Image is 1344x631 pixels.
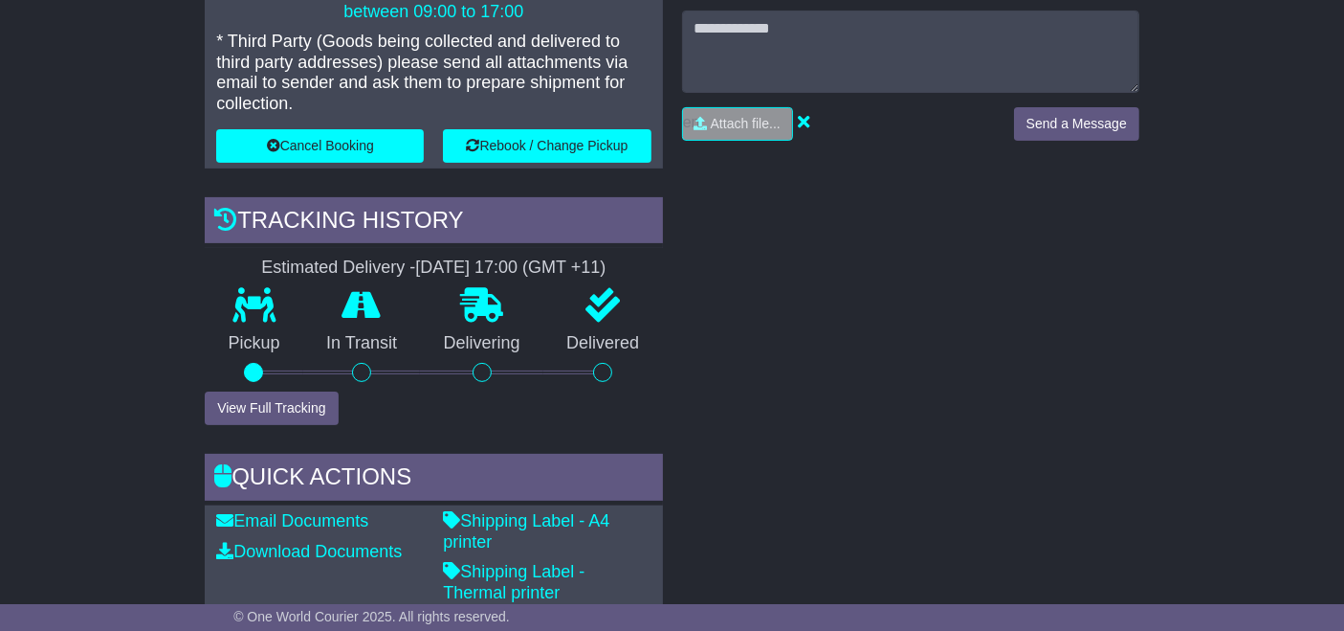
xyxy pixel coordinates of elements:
div: Tracking history [205,197,662,249]
a: Shipping Label - A4 printer [443,511,609,552]
button: Send a Message [1014,107,1139,141]
p: Delivering [420,333,543,354]
a: Shipping Label - Thermal printer [443,562,584,602]
a: Email Documents [216,511,368,530]
div: Estimated Delivery - [205,258,662,279]
button: Rebook / Change Pickup [443,129,650,163]
a: Download Documents [216,542,402,561]
button: View Full Tracking [205,392,338,425]
p: In Transit [303,333,421,354]
button: Cancel Booking [216,129,424,163]
div: Quick Actions [205,454,662,506]
div: [DATE] 17:00 (GMT +11) [415,258,606,279]
span: © One World Courier 2025. All rights reserved. [233,609,510,624]
p: Delivered [543,333,663,354]
p: * Third Party (Goods being collected and delivered to third party addresses) please send all atta... [216,32,650,114]
p: Pickup [205,333,303,354]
